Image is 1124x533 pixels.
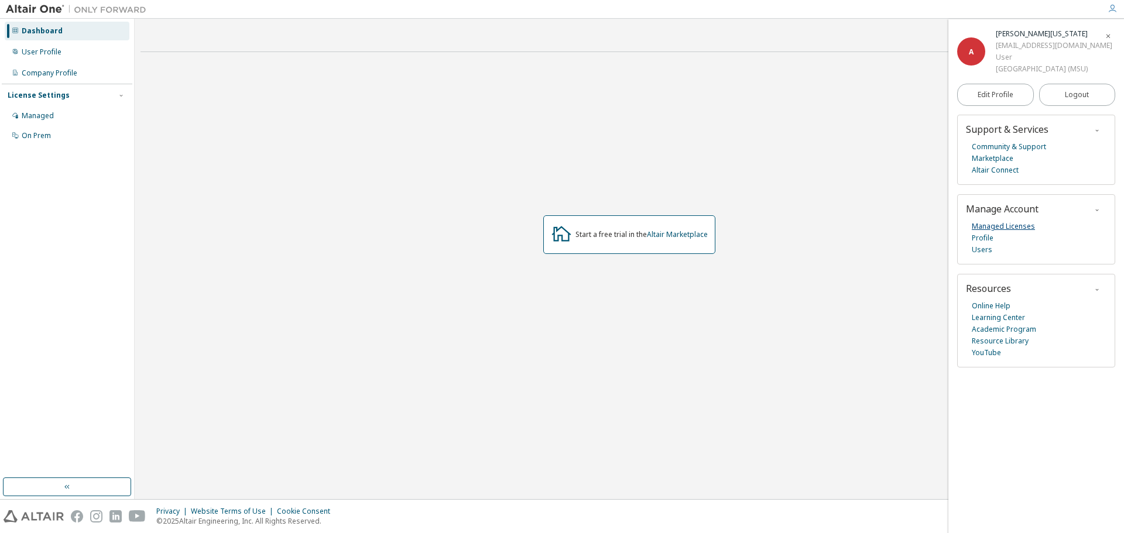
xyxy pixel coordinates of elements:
div: Dashboard [22,26,63,36]
a: Users [972,244,992,256]
div: Privacy [156,507,191,516]
div: User Profile [22,47,61,57]
img: youtube.svg [129,510,146,522]
a: Altair Marketplace [647,229,708,239]
div: License Settings [8,91,70,100]
img: facebook.svg [71,510,83,522]
a: Academic Program [972,324,1036,335]
div: Company Profile [22,68,77,78]
div: Start a free trial in the [575,230,708,239]
img: instagram.svg [90,510,102,522]
div: Managed [22,111,54,121]
img: linkedin.svg [109,510,122,522]
a: Community & Support [972,141,1046,153]
span: Resources [966,282,1011,295]
span: A [969,47,974,57]
div: Alexis Washington [996,28,1112,40]
span: Edit Profile [978,90,1013,99]
span: Logout [1065,89,1089,101]
div: On Prem [22,131,51,140]
a: Edit Profile [957,84,1034,106]
a: Marketplace [972,153,1013,164]
div: Website Terms of Use [191,507,277,516]
button: Logout [1039,84,1116,106]
div: Cookie Consent [277,507,337,516]
a: Resource Library [972,335,1029,347]
span: Support & Services [966,123,1048,136]
img: altair_logo.svg [4,510,64,522]
span: Manage Account [966,202,1039,215]
a: Managed Licenses [972,221,1035,232]
a: Altair Connect [972,164,1019,176]
a: Learning Center [972,312,1025,324]
img: Altair One [6,4,152,15]
a: Online Help [972,300,1010,312]
div: [EMAIL_ADDRESS][DOMAIN_NAME] [996,40,1112,51]
a: Profile [972,232,993,244]
div: [GEOGRAPHIC_DATA] (MSU) [996,63,1112,75]
div: User [996,51,1112,63]
p: © 2025 Altair Engineering, Inc. All Rights Reserved. [156,516,337,526]
a: YouTube [972,347,1001,359]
